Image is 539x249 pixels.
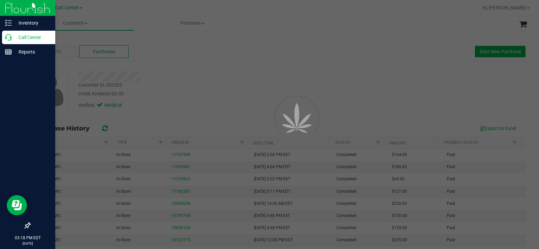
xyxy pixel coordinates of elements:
inline-svg: Reports [5,49,12,55]
iframe: Resource center [7,195,27,215]
p: Reports [12,48,52,56]
inline-svg: Inventory [5,20,12,26]
p: Call Center [12,33,52,41]
p: 03:18 PM EDT [3,235,52,241]
p: [DATE] [3,241,52,246]
inline-svg: Call Center [5,34,12,41]
p: Inventory [12,19,52,27]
